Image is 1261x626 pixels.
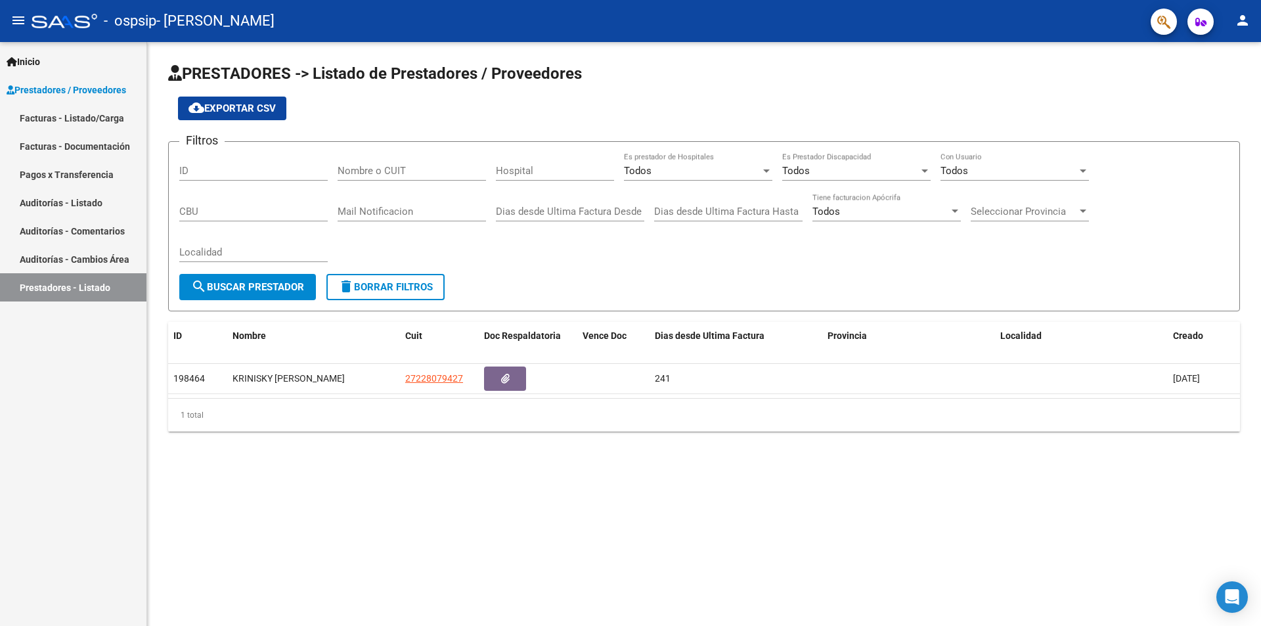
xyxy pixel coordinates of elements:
span: [DATE] [1173,373,1200,384]
mat-icon: cloud_download [188,100,204,116]
span: Doc Respaldatoria [484,330,561,341]
span: Todos [812,206,840,217]
span: Nombre [232,330,266,341]
datatable-header-cell: Localidad [995,322,1168,350]
span: Vence Doc [583,330,627,341]
span: 27228079427 [405,373,463,384]
span: ID [173,330,182,341]
span: - ospsip [104,7,156,35]
button: Buscar Prestador [179,274,316,300]
span: Buscar Prestador [191,281,304,293]
datatable-header-cell: Vence Doc [577,322,650,350]
span: Todos [782,165,810,177]
div: 1 total [168,399,1240,432]
mat-icon: menu [11,12,26,28]
span: Cuit [405,330,422,341]
span: Exportar CSV [188,102,276,114]
span: Provincia [828,330,867,341]
datatable-header-cell: ID [168,322,227,350]
span: Inicio [7,55,40,69]
mat-icon: person [1235,12,1250,28]
mat-icon: delete [338,279,354,294]
span: Prestadores / Proveedores [7,83,126,97]
h3: Filtros [179,131,225,150]
datatable-header-cell: Nombre [227,322,400,350]
datatable-header-cell: Doc Respaldatoria [479,322,577,350]
div: Open Intercom Messenger [1216,581,1248,613]
span: PRESTADORES -> Listado de Prestadores / Proveedores [168,64,582,83]
span: Todos [940,165,968,177]
span: Localidad [1000,330,1042,341]
span: Borrar Filtros [338,281,433,293]
span: Todos [624,165,652,177]
button: Borrar Filtros [326,274,445,300]
datatable-header-cell: Creado [1168,322,1240,350]
div: KRINISKY [PERSON_NAME] [232,371,395,386]
span: Seleccionar Provincia [971,206,1077,217]
mat-icon: search [191,279,207,294]
span: Creado [1173,330,1203,341]
span: 198464 [173,373,205,384]
span: Dias desde Ultima Factura [655,330,764,341]
datatable-header-cell: Cuit [400,322,479,350]
datatable-header-cell: Provincia [822,322,995,350]
datatable-header-cell: Dias desde Ultima Factura [650,322,822,350]
button: Exportar CSV [178,97,286,120]
span: - [PERSON_NAME] [156,7,275,35]
span: 241 [655,373,671,384]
